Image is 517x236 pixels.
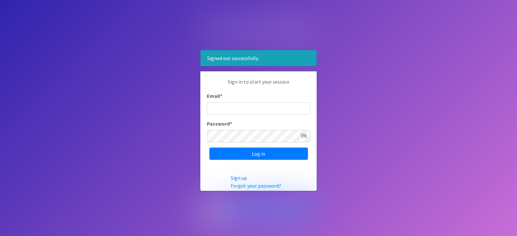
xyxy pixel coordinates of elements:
[200,12,317,45] img: Human Essentials
[207,92,222,100] label: Email
[207,120,232,128] label: Password
[200,196,317,224] img: Sign in with Google
[209,148,308,160] input: Log in
[231,175,247,181] a: Sign up
[230,120,232,127] abbr: required
[231,182,281,189] a: Forgot your password?
[207,78,310,92] p: Sign in to start your session
[220,93,222,99] abbr: required
[200,50,317,66] div: Signed out successfully.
